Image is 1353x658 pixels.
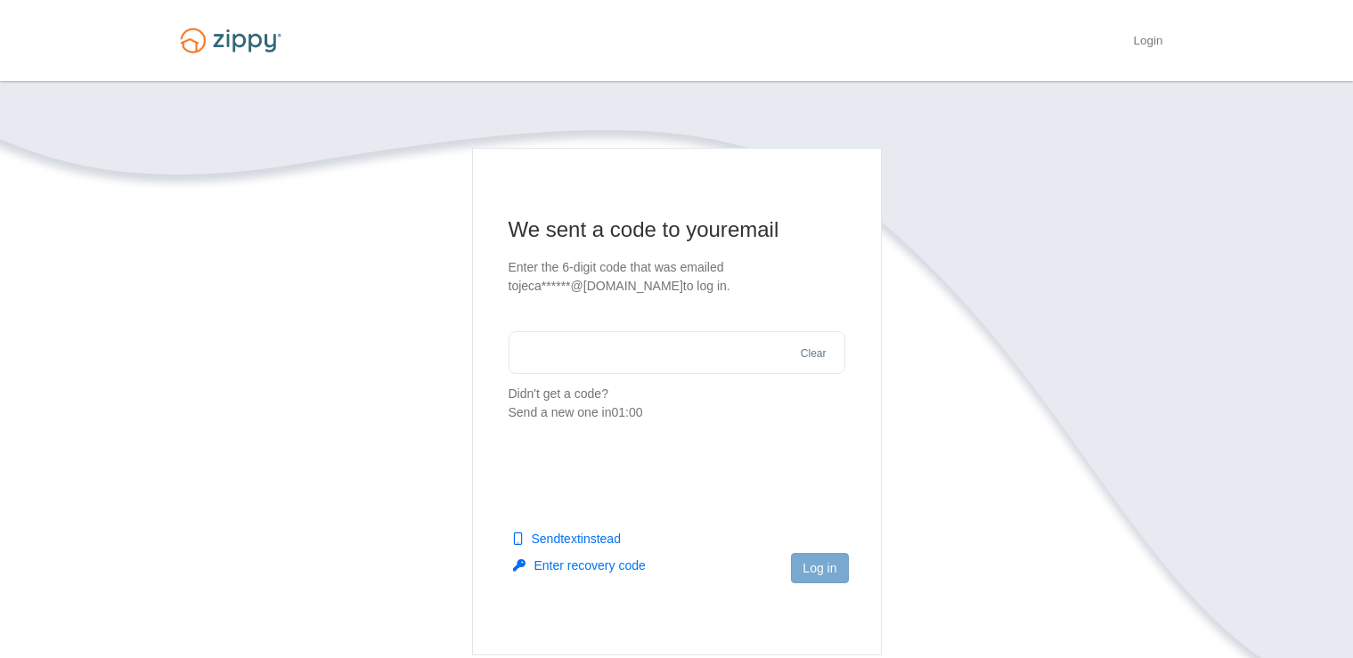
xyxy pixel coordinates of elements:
[509,403,845,422] div: Send a new one in 01:00
[509,258,845,296] p: Enter the 6-digit code that was emailed to jeca******@[DOMAIN_NAME] to log in.
[791,553,848,583] button: Log in
[795,345,832,362] button: Clear
[1133,34,1162,52] a: Login
[513,556,646,574] button: Enter recovery code
[509,215,845,244] h1: We sent a code to your email
[169,20,292,61] img: Logo
[513,530,621,548] button: Sendtextinstead
[509,385,845,422] p: Didn't get a code?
